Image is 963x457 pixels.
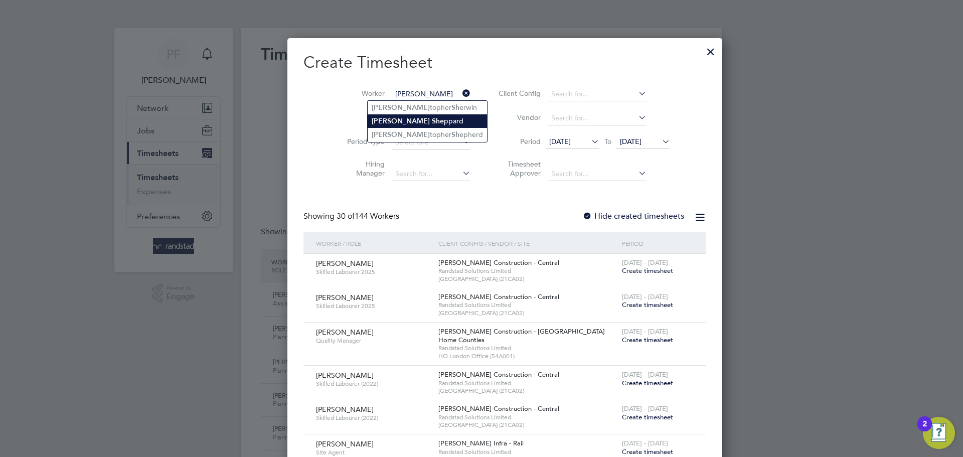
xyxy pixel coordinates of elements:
span: [PERSON_NAME] Construction - Central [438,404,559,413]
span: [DATE] - [DATE] [622,258,668,267]
label: Hide created timesheets [582,211,684,221]
li: ppard [368,114,487,128]
span: [PERSON_NAME] Infra - Rail [438,439,524,447]
input: Search for... [548,167,647,181]
b: [PERSON_NAME] [372,130,430,139]
span: Randstad Solutions Limited [438,448,617,456]
input: Search for... [548,111,647,125]
b: She [451,130,463,139]
span: Create timesheet [622,336,673,344]
span: [GEOGRAPHIC_DATA] (21CA02) [438,309,617,317]
span: [DATE] [620,137,641,146]
span: [PERSON_NAME] [316,371,374,380]
span: [GEOGRAPHIC_DATA] (21CA02) [438,275,617,283]
span: Create timesheet [622,266,673,275]
span: Skilled Labourer 2025 [316,268,431,276]
span: Randstad Solutions Limited [438,413,617,421]
span: Create timesheet [622,413,673,421]
label: Vendor [496,113,541,122]
span: [PERSON_NAME] Construction - Central [438,370,559,379]
div: 2 [922,424,927,437]
div: Worker / Role [313,232,436,255]
label: Hiring Manager [340,160,385,178]
span: To [601,135,614,148]
span: [PERSON_NAME] [316,293,374,302]
div: Showing [303,211,401,222]
label: Timesheet Approver [496,160,541,178]
span: Quality Manager [316,337,431,345]
span: Randstad Solutions Limited [438,344,617,352]
input: Search for... [392,87,470,101]
label: Period Type [340,137,385,146]
input: Search for... [392,167,470,181]
span: Skilled Labourer (2022) [316,380,431,388]
li: topher rwin [368,101,487,114]
label: Period [496,137,541,146]
span: [PERSON_NAME] Construction - Central [438,292,559,301]
span: [DATE] [549,137,571,146]
input: Search for... [548,87,647,101]
div: Period [619,232,696,255]
span: [DATE] - [DATE] [622,292,668,301]
b: She [451,103,463,112]
button: Open Resource Center, 2 new notifications [923,417,955,449]
span: [PERSON_NAME] [316,259,374,268]
span: [PERSON_NAME] Construction - Central [438,258,559,267]
label: Client Config [496,89,541,98]
span: [PERSON_NAME] [316,328,374,337]
span: [DATE] - [DATE] [622,327,668,336]
span: 144 Workers [337,211,399,221]
span: 30 of [337,211,355,221]
span: HO London Office (54A001) [438,352,617,360]
span: [DATE] - [DATE] [622,370,668,379]
span: [PERSON_NAME] Construction - [GEOGRAPHIC_DATA] Home Counties [438,327,605,344]
b: She [432,117,444,125]
span: [PERSON_NAME] [316,405,374,414]
span: [GEOGRAPHIC_DATA] (21CA02) [438,387,617,395]
span: [PERSON_NAME] [316,439,374,448]
span: Skilled Labourer (2022) [316,414,431,422]
span: Create timesheet [622,379,673,387]
li: topher pherd [368,128,487,141]
span: Randstad Solutions Limited [438,301,617,309]
span: [DATE] - [DATE] [622,439,668,447]
h2: Create Timesheet [303,52,706,73]
span: Create timesheet [622,447,673,456]
label: Worker [340,89,385,98]
b: [PERSON_NAME] [372,117,430,125]
div: Client Config / Vendor / Site [436,232,619,255]
span: [GEOGRAPHIC_DATA] (21CA02) [438,421,617,429]
span: Site Agent [316,448,431,456]
span: [DATE] - [DATE] [622,404,668,413]
label: Site [340,113,385,122]
b: [PERSON_NAME] [372,103,430,112]
span: Randstad Solutions Limited [438,267,617,275]
span: Skilled Labourer 2025 [316,302,431,310]
span: Create timesheet [622,300,673,309]
span: Randstad Solutions Limited [438,379,617,387]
